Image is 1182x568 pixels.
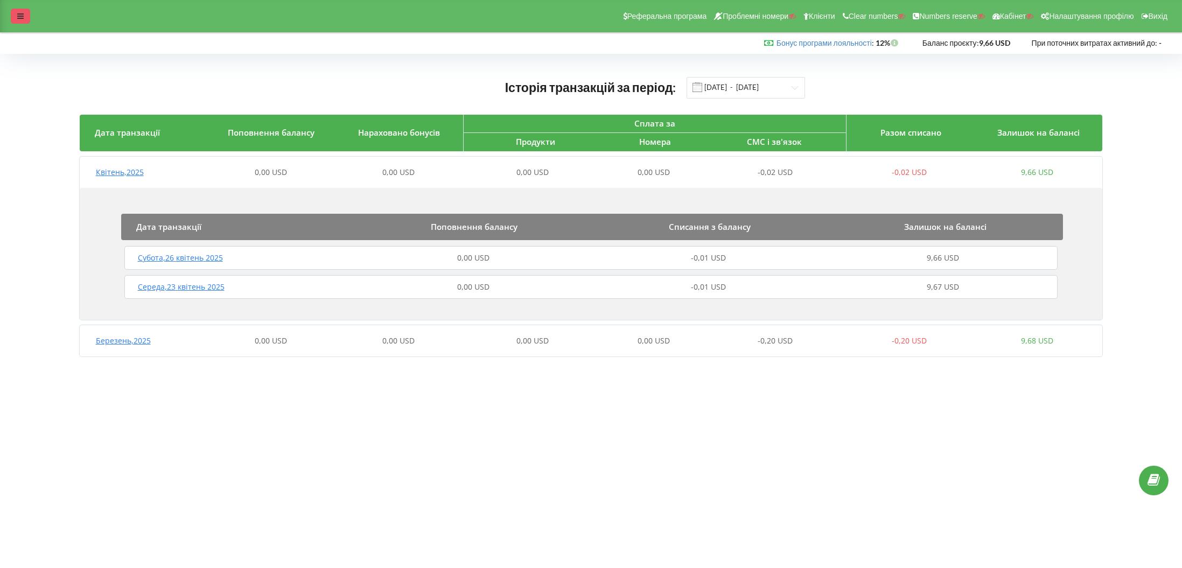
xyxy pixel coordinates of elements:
span: 0,00 USD [638,335,670,346]
span: Історія транзакцій за період: [505,80,676,95]
span: Дата транзакції [95,127,160,138]
span: Баланс проєкту: [922,38,979,47]
span: Продукти [516,136,555,147]
span: 0,00 USD [516,335,549,346]
span: 0,00 USD [382,335,415,346]
span: Реферальна програма [627,12,707,20]
span: 0,00 USD [255,335,287,346]
span: : [777,38,874,47]
span: Вихід [1149,12,1167,20]
span: Залишок на балансі [904,221,987,232]
span: -0,20 USD [758,335,793,346]
strong: 9,66 USD [979,38,1010,47]
a: Бонус програми лояльності [777,38,872,47]
span: 9,66 USD [1021,167,1053,177]
span: При поточних витратах активний до: [1032,38,1157,47]
span: 0,00 USD [638,167,670,177]
span: Субота , 26 квітень 2025 [138,253,223,263]
span: -0,02 USD [758,167,793,177]
span: -0,02 USD [892,167,927,177]
span: Поповнення балансу [431,221,517,232]
span: СМС і зв'язок [747,136,802,147]
span: Середа , 23 квітень 2025 [138,282,225,292]
span: -0,20 USD [892,335,927,346]
span: Нараховано бонусів [358,127,440,138]
span: 9,66 USD [927,253,959,263]
span: 9,67 USD [927,282,959,292]
span: Numbers reserve [920,12,977,20]
span: -0,01 USD [691,282,726,292]
span: Клієнти [809,12,835,20]
span: 0,00 USD [458,253,490,263]
span: Квітень , 2025 [96,167,144,177]
span: Дата транзакції [136,221,201,232]
span: Кабінет [1000,12,1026,20]
span: -0,01 USD [691,253,726,263]
span: Списання з балансу [669,221,751,232]
strong: 12% [876,38,901,47]
span: Сплата за [634,118,675,129]
span: 0,00 USD [516,167,549,177]
span: 0,00 USD [382,167,415,177]
span: Налаштування профілю [1049,12,1134,20]
span: Поповнення балансу [228,127,314,138]
span: Номера [639,136,671,147]
span: Clear numbers [849,12,898,20]
span: 0,00 USD [458,282,490,292]
span: Залишок на балансі [997,127,1080,138]
strong: - [1159,38,1162,47]
span: 0,00 USD [255,167,287,177]
span: 9,68 USD [1021,335,1053,346]
span: Проблемні номери [723,12,788,20]
span: Березень , 2025 [96,335,151,346]
span: Разом списано [880,127,941,138]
